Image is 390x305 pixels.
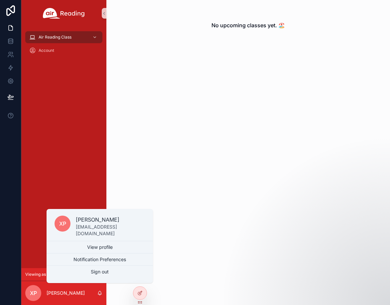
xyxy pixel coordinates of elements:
[43,8,85,19] img: App logo
[25,31,102,43] a: Air Reading Class
[39,35,71,40] span: Air Reading Class
[47,254,153,265] button: Notification Preferences
[47,290,85,296] p: [PERSON_NAME]
[39,48,54,53] span: Account
[25,45,102,56] a: Account
[47,266,153,278] button: Sign out
[25,272,59,277] span: Viewing as Xavier
[257,255,390,302] iframe: Intercom notifications message
[76,216,145,224] p: [PERSON_NAME]
[59,220,66,228] span: XP
[76,224,145,237] p: [EMAIL_ADDRESS][DOMAIN_NAME]
[30,289,37,297] span: XP
[211,21,285,29] h2: No upcoming classes yet. 🏖️
[21,27,106,65] div: scrollable content
[47,241,153,253] a: View profile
